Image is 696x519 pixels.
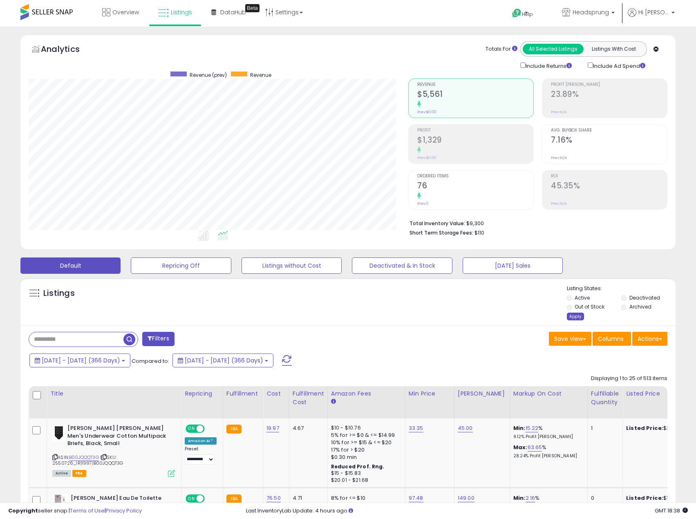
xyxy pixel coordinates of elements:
[513,494,581,510] div: %
[112,8,139,16] span: Overview
[204,425,217,432] span: OFF
[632,332,667,346] button: Actions
[626,424,663,432] b: Listed Price:
[410,218,661,228] li: $9,300
[551,181,667,192] h2: 45.35%
[331,425,399,432] div: $10 - $10.76
[41,43,96,57] h5: Analytics
[514,61,582,70] div: Include Returns
[52,425,65,441] img: 31nFfxrjcTL._SL40_.jpg
[551,128,667,133] span: Avg. Buybox Share
[417,155,436,160] small: Prev: $0.00
[409,424,423,432] a: 33.35
[331,494,399,502] div: 8% for <= $10
[526,424,539,432] a: 15.22
[142,332,174,346] button: Filters
[8,507,38,515] strong: Copyright
[186,425,197,432] span: ON
[526,494,535,502] a: 2.16
[266,424,279,432] a: 19.97
[71,494,170,512] b: [PERSON_NAME] Eau De Toilette Spray for Women, 1.7 Ounce
[106,507,142,515] a: Privacy Policy
[67,425,167,450] b: [PERSON_NAME] [PERSON_NAME] Men's Underwear Cotton Multipack Briefs, Black, Small
[522,11,533,18] span: Help
[52,494,69,511] img: 418fs+UIb4L._SL40_.jpg
[506,2,549,27] a: Help
[331,446,399,454] div: 17% for > $20
[582,61,658,70] div: Include Ad Spend
[626,425,694,432] div: $33.35
[220,8,246,16] span: DataHub
[131,257,231,274] button: Repricing Off
[567,313,584,320] div: Apply
[591,494,616,502] div: 0
[226,425,242,434] small: FBA
[513,425,581,440] div: %
[551,89,667,101] h2: 23.89%
[513,434,581,440] p: 9.12% Profit [PERSON_NAME]
[204,495,217,502] span: OFF
[583,44,644,54] button: Listings With Cost
[486,45,517,53] div: Totals For
[528,443,542,452] a: 63.65
[8,507,142,515] div: seller snap | |
[245,4,260,12] div: Tooltip anchor
[52,454,123,466] span: | SKU: 2550726_IR|1997|B00JQQQT3G
[629,294,660,301] label: Deactivated
[132,357,169,365] span: Compared to:
[266,389,286,398] div: Cost
[513,389,584,398] div: Markup on Cost
[628,8,675,27] a: Hi [PERSON_NAME]
[551,135,667,146] h2: 7.16%
[549,332,591,346] button: Save View
[250,72,271,78] span: Revenue
[185,437,217,445] div: Amazon AI *
[551,174,667,179] span: ROI
[70,507,105,515] a: Terms of Use
[513,444,581,459] div: %
[185,446,217,465] div: Preset:
[551,201,567,206] small: Prev: N/A
[266,494,281,502] a: 76.50
[591,375,667,383] div: Displaying 1 to 25 of 513 items
[352,257,452,274] button: Deactivated & In Stock
[171,8,192,16] span: Listings
[331,439,399,446] div: 10% for >= $15 & <= $20
[573,8,609,16] span: Headsprung
[72,470,86,477] span: FBA
[567,285,676,293] p: Listing States:
[293,389,324,407] div: Fulfillment Cost
[331,477,399,484] div: $20.01 - $21.68
[513,453,581,459] p: 28.24% Profit [PERSON_NAME]
[513,424,526,432] b: Min:
[591,425,616,432] div: 1
[50,389,178,398] div: Title
[331,502,399,509] div: 15% for > $10
[417,128,533,133] span: Profit
[463,257,563,274] button: [DATE] Sales
[598,335,624,343] span: Columns
[293,425,321,432] div: 4.67
[172,353,273,367] button: [DATE] - [DATE] (366 Days)
[185,389,219,398] div: Repricing
[510,386,587,418] th: The percentage added to the cost of goods (COGS) that forms the calculator for Min & Max prices.
[417,181,533,192] h2: 76
[410,220,465,227] b: Total Inventory Value:
[638,8,669,16] span: Hi [PERSON_NAME]
[331,389,402,398] div: Amazon Fees
[52,470,71,477] span: All listings currently available for purchase on Amazon
[458,389,506,398] div: [PERSON_NAME]
[409,389,451,398] div: Min Price
[417,201,429,206] small: Prev: 0
[331,454,399,461] div: $0.30 min
[513,494,526,502] b: Min:
[331,432,399,439] div: 5% for >= $0 & <= $14.99
[417,83,533,87] span: Revenue
[410,229,473,236] b: Short Term Storage Fees:
[512,8,522,18] i: Get Help
[42,356,120,365] span: [DATE] - [DATE] (366 Days)
[242,257,342,274] button: Listings without Cost
[551,110,567,114] small: Prev: N/A
[52,425,175,476] div: ASIN:
[626,494,694,502] div: $128.02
